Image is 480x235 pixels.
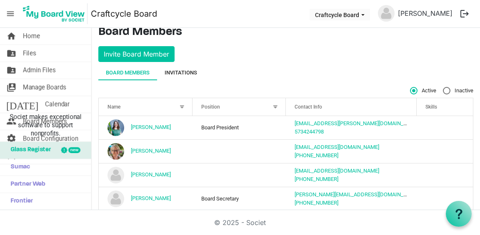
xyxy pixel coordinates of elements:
td: Kasey Hammock is template cell column header Name [99,187,192,210]
td: column header Position [192,139,286,163]
span: folder_shared [6,45,16,62]
span: Active [410,87,436,94]
img: nGe35slpqLLc4-FwcbtAcbx6jmtyXxbMgjyVdzHvIJBhgkeFl1vtu8Bn1VfK4Kw5HDtZ13R5CX8H2-8-v3Hr6Q_thumb.png [107,143,124,160]
a: © 2025 - Societ [214,218,266,227]
h3: Board Members [98,25,473,40]
td: Board Secretary column header Position [192,187,286,210]
span: Partner Web [6,176,45,193]
a: [EMAIL_ADDRESS][PERSON_NAME][DOMAIN_NAME] [295,120,419,126]
span: Sumac [6,159,30,176]
td: is template cell column header Skills [417,163,473,187]
span: Manage Boards [23,79,66,96]
span: [DATE] [6,96,38,113]
td: is template cell column header Skills [417,116,473,139]
button: logout [456,5,473,22]
a: [EMAIL_ADDRESS][DOMAIN_NAME] [295,168,379,174]
img: lV3EkjtptBNzereBVOnHTeRYCzsZLDMs5I0sp7URj1iiIyEaZKegiT_rKD7J8UkzQVzdFcu32oRZffaJezgV0Q_thumb.png [107,119,124,136]
td: erinrobinson25@hotmail.com314-809-0063 is template cell column header Contact Info [286,163,417,187]
td: is template cell column header Skills [417,187,473,210]
td: Board President column header Position [192,116,286,139]
span: Frontier [6,193,33,210]
a: Craftcycle Board [91,5,157,22]
img: no-profile-picture.svg [107,190,124,207]
div: Invitations [165,69,197,77]
span: Position [201,104,220,110]
span: menu [2,6,18,22]
span: Skills [425,104,437,110]
span: folder_shared [6,62,16,79]
td: holtgravy@gmail.com573-999-7547 is template cell column header Contact Info [286,139,417,163]
a: 5734244798 [295,129,324,135]
a: [PERSON_NAME] [395,5,456,22]
a: [EMAIL_ADDRESS][DOMAIN_NAME] [295,144,379,150]
span: Inactive [443,87,473,94]
td: kasey@partnerforbetter.com573-480-9820 is template cell column header Contact Info [286,187,417,210]
span: Calendar [45,96,70,113]
td: Darcy Holtgrave is template cell column header Name [99,139,192,163]
td: is template cell column header Skills [417,139,473,163]
span: home [6,28,16,45]
span: Name [107,104,120,110]
img: no-profile-picture.svg [378,5,395,22]
td: Erin Robinson is template cell column header Name [99,163,192,187]
img: My Board View Logo [20,3,87,24]
a: My Board View Logo [20,3,91,24]
span: Admin Files [23,62,56,79]
a: [PHONE_NUMBER] [295,152,338,158]
a: [PERSON_NAME][EMAIL_ADDRESS][DOMAIN_NAME] [295,191,419,198]
td: ashlee.christiansen@gmail.com5734244798 is template cell column header Contact Info [286,116,417,139]
a: [PERSON_NAME] [131,195,171,201]
td: column header Position [192,163,286,187]
td: Ashlee Christiansen is template cell column header Name [99,116,192,139]
button: Invite Board Member [98,46,175,62]
span: Glass Register [6,142,51,158]
span: Societ makes exceptional software to support nonprofits. [4,113,87,138]
a: [PHONE_NUMBER] [295,200,338,206]
div: tab-header [98,65,473,80]
img: no-profile-picture.svg [107,167,124,183]
span: Files [23,45,36,62]
span: Contact Info [295,104,322,110]
div: new [68,147,80,153]
div: Board Members [106,69,150,77]
a: [PERSON_NAME] [131,148,171,154]
span: switch_account [6,79,16,96]
a: [PERSON_NAME] [131,124,171,130]
a: [PHONE_NUMBER] [295,176,338,182]
span: Home [23,28,40,45]
button: Craftcycle Board dropdownbutton [310,9,370,20]
a: [PERSON_NAME] [131,171,171,178]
